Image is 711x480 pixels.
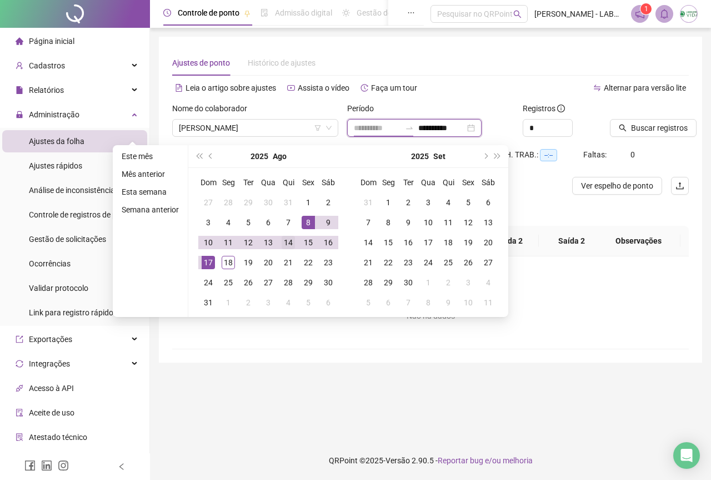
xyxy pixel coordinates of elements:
th: Seg [378,172,398,192]
div: 6 [322,296,335,309]
div: 15 [302,236,315,249]
span: Buscar registros [631,122,688,134]
div: 23 [402,256,415,269]
button: month panel [273,145,287,167]
span: Registros [523,102,565,115]
div: 8 [302,216,315,229]
th: Seg [218,172,238,192]
span: lock [16,111,23,118]
span: instagram [58,460,69,471]
button: Buscar registros [610,119,697,137]
td: 2025-08-05 [238,212,258,232]
div: 5 [362,296,375,309]
div: 9 [402,216,415,229]
div: 19 [242,256,255,269]
div: 18 [442,236,455,249]
span: sun [342,9,350,17]
span: Acesso à API [29,384,74,393]
span: Observações [605,235,672,247]
li: Esta semana [117,185,183,199]
td: 2025-08-12 [238,232,258,253]
td: 2025-08-21 [278,253,298,273]
td: 2025-10-09 [438,293,458,313]
td: 2025-08-27 [258,273,278,293]
div: 9 [322,216,335,229]
span: Gestão de férias [357,8,413,17]
span: Cadastros [29,61,65,70]
div: Open Intercom Messenger [673,442,700,469]
td: 2025-09-02 [398,192,418,212]
div: 23 [322,256,335,269]
span: Link para registro rápido [29,308,113,317]
td: 2025-09-06 [478,192,498,212]
span: Relatórios [29,86,64,95]
td: 2025-09-18 [438,232,458,253]
td: 2025-09-05 [458,192,478,212]
div: 11 [482,296,495,309]
div: 18 [222,256,235,269]
div: 5 [242,216,255,229]
td: 2025-08-22 [298,253,318,273]
div: 24 [422,256,435,269]
td: 2025-09-24 [418,253,438,273]
span: Histórico de ajustes [248,58,316,67]
td: 2025-10-04 [478,273,498,293]
td: 2025-08-26 [238,273,258,293]
div: 4 [222,216,235,229]
div: 31 [362,196,375,209]
span: Análise de inconsistências [29,186,119,195]
td: 2025-08-02 [318,192,338,212]
td: 2025-09-04 [438,192,458,212]
span: [PERSON_NAME] - LABORATORIO POLICLÍNICA VIDA [534,8,624,20]
span: Aceite de uso [29,408,74,417]
span: bell [659,9,669,19]
div: 6 [382,296,395,309]
span: file-done [261,9,268,17]
div: 3 [422,196,435,209]
div: 28 [282,276,295,289]
span: api [16,384,23,392]
span: search [619,124,627,132]
div: 8 [382,216,395,229]
span: down [326,125,332,131]
span: swap-right [405,123,414,132]
span: ellipsis [407,9,415,17]
td: 2025-08-08 [298,212,318,232]
td: 2025-08-14 [278,232,298,253]
div: 4 [482,276,495,289]
button: month panel [433,145,445,167]
span: Leia o artigo sobre ajustes [186,83,276,92]
span: sync [16,360,23,368]
td: 2025-09-02 [238,293,258,313]
label: Período [347,102,381,115]
div: 14 [282,236,295,249]
label: Nome do colaborador [172,102,254,115]
div: 1 [382,196,395,209]
td: 2025-09-14 [358,232,378,253]
td: 2025-10-07 [398,293,418,313]
td: 2025-09-01 [218,293,238,313]
span: Atestado técnico [29,433,87,442]
button: year panel [251,145,268,167]
div: 6 [482,196,495,209]
span: solution [16,433,23,441]
span: to [405,123,414,132]
span: Versão [385,456,410,465]
span: Reportar bug e/ou melhoria [438,456,533,465]
td: 2025-09-25 [438,253,458,273]
td: 2025-08-29 [298,273,318,293]
div: 29 [382,276,395,289]
div: 10 [462,296,475,309]
div: 4 [282,296,295,309]
span: Assista o vídeo [298,83,349,92]
td: 2025-08-28 [278,273,298,293]
button: year panel [411,145,429,167]
span: upload [675,181,684,190]
div: 16 [322,236,335,249]
td: 2025-08-19 [238,253,258,273]
th: Sáb [318,172,338,192]
span: Ver espelho de ponto [581,180,653,192]
span: audit [16,409,23,417]
span: Controle de ponto [178,8,239,17]
div: 5 [462,196,475,209]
